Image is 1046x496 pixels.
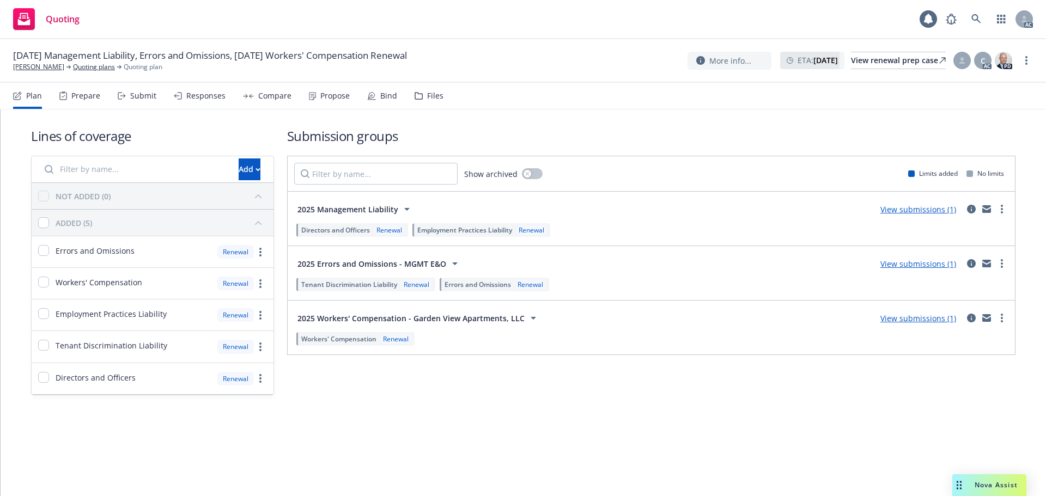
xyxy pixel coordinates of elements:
[980,203,993,216] a: mail
[965,8,987,30] a: Search
[56,340,167,351] span: Tenant Discrimination Liability
[130,91,156,100] div: Submit
[380,91,397,100] div: Bind
[124,62,162,72] span: Quoting plan
[980,311,993,324] a: mail
[374,225,404,235] div: Renewal
[320,91,350,100] div: Propose
[402,280,431,289] div: Renewal
[445,280,511,289] span: Errors and Omissions
[9,4,84,34] a: Quoting
[56,217,92,229] div: ADDED (5)
[965,311,978,324] a: circleInformation
[287,127,1015,145] h1: Submission groups
[464,168,518,180] span: Show archived
[258,91,291,100] div: Compare
[709,55,751,66] span: More info...
[995,52,1012,69] img: photo
[965,203,978,216] a: circleInformation
[239,158,260,180] button: Add
[56,308,167,320] span: Employment Practices Liability
[294,307,543,329] button: 2025 Workers' Compensation - Garden View Apartments, LLC
[13,62,64,72] a: [PERSON_NAME]
[254,246,267,259] a: more
[301,334,376,344] span: Workers' Compensation
[952,474,1026,496] button: Nova Assist
[981,55,986,66] span: C
[294,163,458,185] input: Filter by name...
[297,313,525,324] span: 2025 Workers' Compensation - Garden View Apartments, LLC
[56,187,267,205] button: NOT ADDED (0)
[297,258,446,270] span: 2025 Errors and Omissions - MGMT E&O
[297,204,398,215] span: 2025 Management Liability
[38,158,232,180] input: Filter by name...
[217,245,254,259] div: Renewal
[254,277,267,290] a: more
[26,91,42,100] div: Plan
[56,372,136,383] span: Directors and Officers
[301,280,397,289] span: Tenant Discrimination Liability
[427,91,443,100] div: Files
[254,309,267,322] a: more
[990,8,1012,30] a: Switch app
[31,127,274,145] h1: Lines of coverage
[56,277,142,288] span: Workers' Compensation
[813,55,838,65] strong: [DATE]
[294,253,465,274] button: 2025 Errors and Omissions - MGMT E&O
[217,277,254,290] div: Renewal
[46,15,80,23] span: Quoting
[908,169,958,178] div: Limits added
[56,191,111,202] div: NOT ADDED (0)
[940,8,962,30] a: Report a Bug
[995,257,1008,270] a: more
[995,203,1008,216] a: more
[217,372,254,385] div: Renewal
[880,259,956,269] a: View submissions (1)
[254,340,267,353] a: more
[1020,54,1033,67] a: more
[13,49,407,62] span: [DATE] Management Liability, Errors and Omissions, [DATE] Workers' Compensation Renewal
[798,54,838,66] span: ETA :
[966,169,1004,178] div: No limits
[294,198,417,220] button: 2025 Management Liability
[965,257,978,270] a: circleInformation
[515,280,545,289] div: Renewal
[56,214,267,231] button: ADDED (5)
[186,91,226,100] div: Responses
[254,372,267,385] a: more
[71,91,100,100] div: Prepare
[688,52,771,70] button: More info...
[995,311,1008,324] a: more
[880,313,956,323] a: View submissions (1)
[516,225,546,235] div: Renewal
[301,225,370,235] span: Directors and Officers
[851,52,946,69] a: View renewal prep case
[975,480,1018,489] span: Nova Assist
[417,225,512,235] span: Employment Practices Liability
[217,308,254,322] div: Renewal
[217,340,254,353] div: Renewal
[880,204,956,215] a: View submissions (1)
[381,334,411,344] div: Renewal
[73,62,115,72] a: Quoting plans
[952,474,966,496] div: Drag to move
[980,257,993,270] a: mail
[56,245,135,256] span: Errors and Omissions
